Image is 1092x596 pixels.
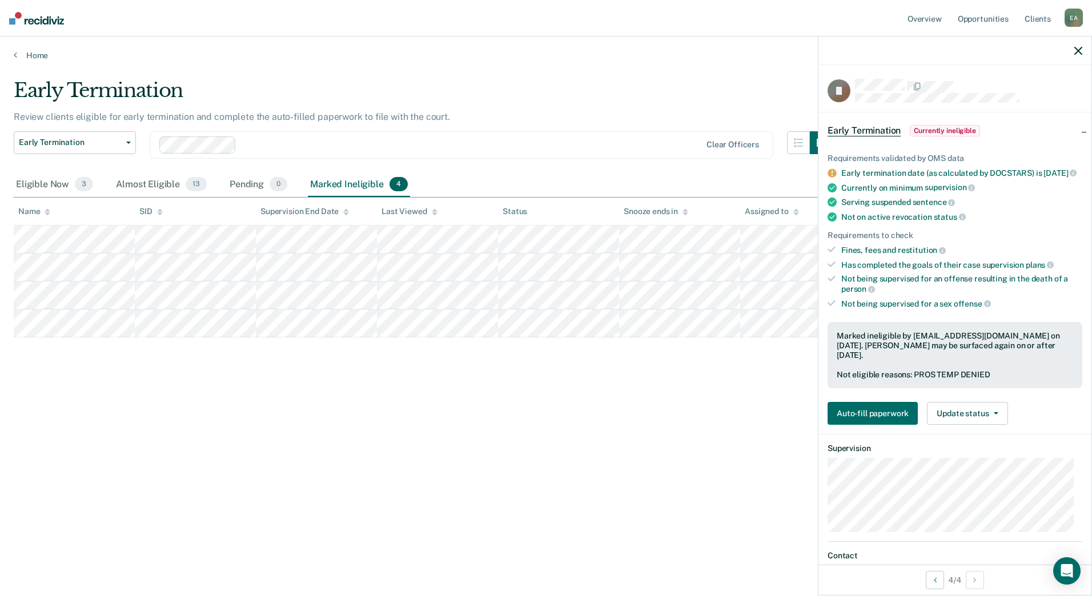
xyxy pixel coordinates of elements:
span: 3 [75,177,93,192]
div: 4 / 4 [818,565,1091,595]
div: Not eligible reasons: PROS TEMP DENIED [837,370,1073,380]
div: Almost Eligible [114,172,209,198]
div: Marked Ineligible [308,172,410,198]
div: Eligible Now [14,172,95,198]
span: supervision [925,183,975,192]
span: 13 [186,177,207,192]
span: Early Termination [828,125,901,136]
button: Auto-fill paperwork [828,402,918,425]
div: Snooze ends in [624,207,688,216]
span: restitution [898,245,946,255]
div: Requirements to check [828,231,1082,240]
dt: Supervision [828,444,1082,453]
div: Serving suspended [841,197,1082,207]
span: status [934,212,966,222]
div: Early TerminationCurrently ineligible [818,112,1091,149]
div: Not being supervised for an offense resulting in the death of a [841,274,1082,293]
div: Not on active revocation [841,212,1082,222]
span: 4 [390,177,408,192]
div: Pending [227,172,290,198]
a: Auto-fill paperwork [828,402,922,425]
div: Currently on minimum [841,183,1082,193]
div: Early Termination [14,79,833,111]
span: plans [1026,260,1054,269]
span: sentence [913,198,955,207]
a: Home [14,50,1078,61]
div: Last Viewed [382,207,437,216]
button: Previous Opportunity [926,571,944,589]
div: Clear officers [706,140,759,150]
dt: Contact [828,551,1082,561]
div: SID [139,207,163,216]
div: Fines, fees and [841,245,1082,255]
span: Early Termination [19,138,122,147]
div: Early termination date (as calculated by DOCSTARS) is [DATE] [841,168,1082,178]
div: E A [1065,9,1083,27]
span: offense [954,299,991,308]
div: Assigned to [745,207,798,216]
div: Marked ineligible by [EMAIL_ADDRESS][DOMAIN_NAME] on [DATE]. [PERSON_NAME] may be surfaced again ... [837,331,1073,360]
div: Open Intercom Messenger [1053,557,1081,585]
span: person [841,284,875,293]
span: 0 [270,177,287,192]
div: Supervision End Date [260,207,349,216]
div: Requirements validated by OMS data [828,154,1082,163]
p: Review clients eligible for early termination and complete the auto-filled paperwork to file with... [14,111,450,122]
button: Next Opportunity [966,571,984,589]
div: Not being supervised for a sex [841,299,1082,309]
div: Has completed the goals of their case supervision [841,260,1082,270]
button: Update status [927,402,1007,425]
div: Status [503,207,527,216]
div: Name [18,207,50,216]
img: Recidiviz [9,12,64,25]
span: Currently ineligible [910,125,980,136]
